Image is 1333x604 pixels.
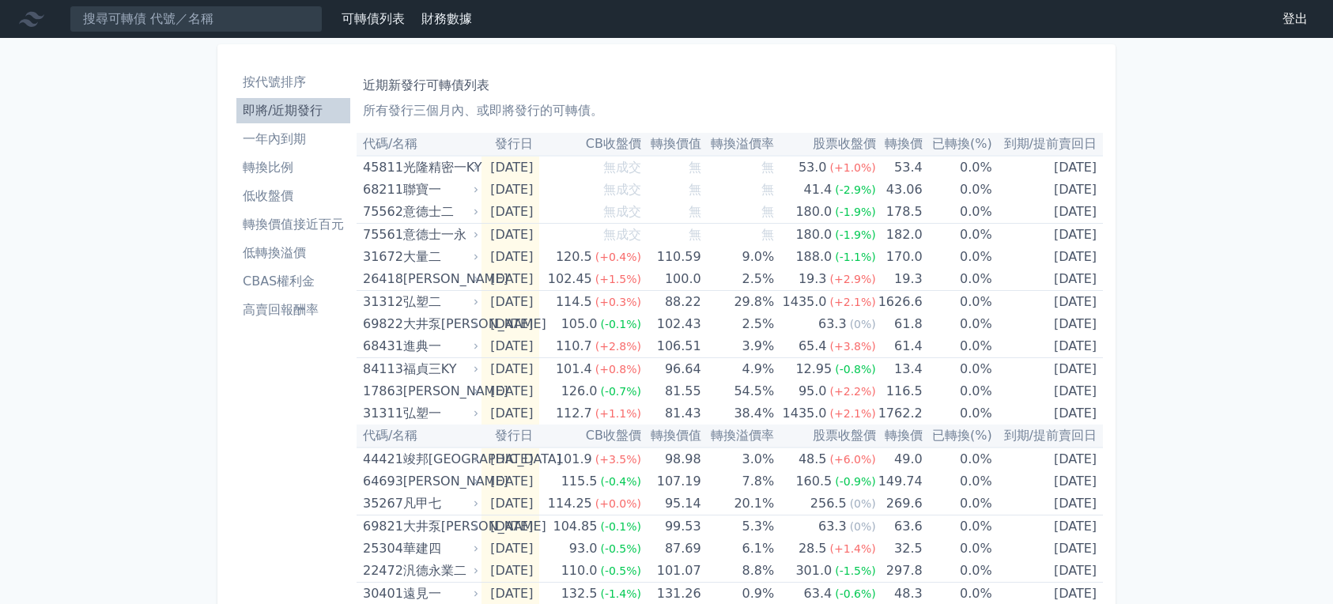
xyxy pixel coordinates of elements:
td: [DATE] [992,470,1103,493]
td: 5.3% [701,515,775,538]
td: [DATE] [481,470,540,493]
span: 無 [689,204,701,219]
div: 104.85 [549,515,600,538]
td: 81.43 [641,402,701,425]
span: 無 [689,227,701,242]
span: (-0.5%) [600,564,641,577]
span: (+1.4%) [830,542,876,555]
td: 88.22 [641,291,701,314]
div: 31672 [363,246,399,268]
td: [DATE] [481,268,540,291]
td: 7.8% [701,470,775,493]
li: CBAS權利金 [236,272,350,291]
td: 0.0% [923,335,992,358]
td: 0.0% [923,224,992,247]
li: 低收盤價 [236,187,350,206]
span: (-1.9%) [835,206,876,218]
td: [DATE] [481,515,540,538]
a: 轉換比例 [236,155,350,180]
div: 大井泵[PERSON_NAME] [403,313,476,335]
div: 115.5 [558,470,601,493]
td: 3.9% [701,335,775,358]
span: 無 [761,227,774,242]
td: 9.0% [701,246,775,268]
span: 無 [689,182,701,197]
td: 269.6 [876,493,923,515]
td: 43.06 [876,179,923,201]
td: 0.0% [923,291,992,314]
div: 120.5 [553,246,595,268]
span: 無 [761,182,774,197]
td: 29.8% [701,291,775,314]
td: 0.0% [923,560,992,583]
span: (+2.1%) [830,407,876,420]
td: [DATE] [992,156,1103,179]
div: 53.0 [795,157,830,179]
td: [DATE] [481,291,540,314]
td: [DATE] [481,447,540,470]
span: (-1.9%) [835,228,876,241]
div: 84113 [363,358,399,380]
a: 低轉換溢價 [236,240,350,266]
th: 發行日 [481,133,540,156]
div: [PERSON_NAME] [403,268,476,290]
div: 180.0 [792,224,835,246]
th: 代碼/名稱 [357,425,481,447]
td: 0.0% [923,201,992,224]
td: 61.8 [876,313,923,335]
td: [DATE] [992,447,1103,470]
li: 即將/近期發行 [236,101,350,120]
td: [DATE] [992,224,1103,247]
div: 65.4 [795,335,830,357]
td: 38.4% [701,402,775,425]
td: 98.98 [641,447,701,470]
div: 160.5 [792,470,835,493]
div: 63.3 [815,313,850,335]
div: 48.5 [795,448,830,470]
span: (+1.1%) [595,407,641,420]
td: [DATE] [992,246,1103,268]
span: (+6.0%) [830,453,876,466]
div: 64693 [363,470,399,493]
div: 95.0 [795,380,830,402]
td: 0.0% [923,380,992,402]
td: 107.19 [641,470,701,493]
div: [PERSON_NAME] [403,470,476,493]
div: 竣邦[GEOGRAPHIC_DATA] [403,448,476,470]
span: 無 [761,204,774,219]
td: 106.51 [641,335,701,358]
td: 0.0% [923,493,992,515]
a: 登出 [1270,6,1320,32]
div: 華建四 [403,538,476,560]
td: 2.5% [701,313,775,335]
td: 0.0% [923,156,992,179]
a: 轉換價值接近百元 [236,212,350,237]
span: (+2.2%) [830,385,876,398]
div: 大井泵[PERSON_NAME] [403,515,476,538]
div: 45811 [363,157,399,179]
td: [DATE] [481,538,540,560]
td: 19.3 [876,268,923,291]
th: 發行日 [481,425,540,447]
input: 搜尋可轉債 代號／名稱 [70,6,323,32]
div: 69822 [363,313,399,335]
span: (+0.3%) [595,296,641,308]
td: [DATE] [481,313,540,335]
th: 轉換溢價率 [701,133,775,156]
div: 35267 [363,493,399,515]
th: CB收盤價 [539,425,641,447]
div: [PERSON_NAME] [403,380,476,402]
td: [DATE] [481,224,540,247]
div: 112.7 [553,402,595,425]
th: 轉換價值 [641,133,701,156]
div: 75561 [363,224,399,246]
div: 凡甲七 [403,493,476,515]
td: 54.5% [701,380,775,402]
td: [DATE] [481,358,540,381]
div: 69821 [363,515,399,538]
div: 126.0 [558,380,601,402]
span: (-0.6%) [835,587,876,600]
span: (0%) [850,497,876,510]
td: [DATE] [992,402,1103,425]
div: 17863 [363,380,399,402]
